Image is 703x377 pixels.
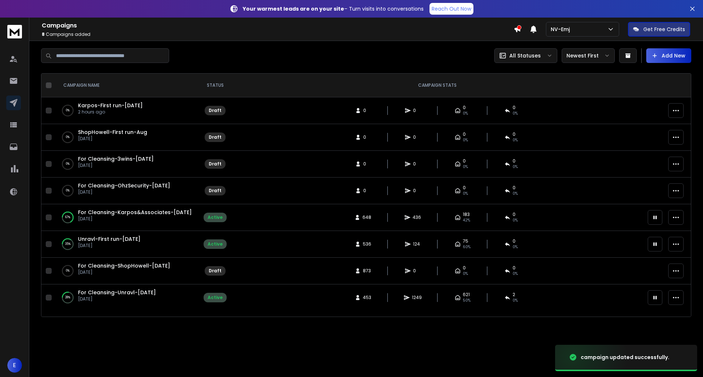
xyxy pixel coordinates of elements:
span: 0 [513,238,516,244]
a: For Cleansing-Karpos&Associates-[DATE] [78,209,192,216]
span: 0% [463,271,468,277]
span: 75 [463,238,468,244]
p: 28 % [65,294,70,301]
td: 0%ShopHowell-First run-Aug[DATE] [55,124,199,151]
th: STATUS [199,74,231,97]
strong: Your warmest leads are on your site [243,5,344,12]
p: 0 % [66,134,70,141]
span: 0 [463,131,466,137]
td: 67%For Cleansing-Karpos&Associates-[DATE][DATE] [55,204,199,231]
td: 0%For Cleansing-ShopHowell-[DATE][DATE] [55,258,199,284]
p: [DATE] [78,216,192,222]
span: 436 [413,214,421,220]
p: All Statuses [509,52,541,59]
button: E [7,358,22,373]
p: NV-Emj [551,26,573,33]
span: 0 [363,108,371,113]
span: 0 [463,265,466,271]
div: Active [208,241,223,247]
div: Draft [209,188,222,194]
span: 0 [413,161,420,167]
span: 0 [463,158,466,164]
p: 0 % [66,267,70,275]
span: 0% [513,191,518,197]
a: For Cleansing-OhzSecurity-[DATE] [78,182,170,189]
p: Campaigns added [42,31,514,37]
span: 8 [42,31,45,37]
th: CAMPAIGN STATS [231,74,643,97]
span: 0% [463,111,468,116]
p: 0 % [66,187,70,194]
span: 0% [513,164,518,170]
span: 0% [513,111,518,116]
button: Newest First [562,48,615,63]
span: 0 [513,158,516,164]
span: 0 [363,161,371,167]
div: Draft [209,108,222,113]
div: Active [208,214,223,220]
span: 0 [463,105,466,111]
td: 0%Karpos-First run-[DATE]2 hours ago [55,97,199,124]
span: 453 [363,295,371,301]
span: 0% [463,191,468,197]
td: 35%Unravl-First run-[DATE][DATE] [55,231,199,258]
span: 621 [463,292,470,298]
a: Karpos-First run-[DATE] [78,102,143,109]
span: 0% [513,271,518,277]
a: For Cleansing-Unravl-[DATE] [78,289,156,296]
td: 0%For Cleansing-3wins-[DATE][DATE] [55,151,199,178]
span: 2 [513,292,515,298]
span: 42 % [463,217,470,223]
span: 0 [413,268,420,274]
span: 0 % [513,244,518,250]
div: Draft [209,268,222,274]
img: logo [7,25,22,38]
span: 183 [463,212,470,217]
div: campaign updated successfully. [581,354,669,361]
span: 536 [363,241,371,247]
a: Unravl-First run-[DATE] [78,235,141,243]
span: 648 [362,214,371,220]
a: Reach Out Now [429,3,473,15]
a: For Cleansing-3wins-[DATE] [78,155,154,163]
p: [DATE] [78,189,170,195]
span: 0% [463,164,468,170]
span: 0 [513,185,516,191]
span: 0 [463,185,466,191]
span: 0 [513,265,516,271]
a: ShopHowell-First run-Aug [78,128,147,136]
span: 0% [513,137,518,143]
p: – Turn visits into conversations [243,5,424,12]
span: 0 [363,188,371,194]
button: Get Free Credits [628,22,690,37]
p: [DATE] [78,296,156,302]
span: 0 [413,134,420,140]
span: 1249 [412,295,422,301]
span: 0 [513,131,516,137]
span: 0 % [513,298,518,303]
td: 0%For Cleansing-OhzSecurity-[DATE][DATE] [55,178,199,204]
span: 50 % [463,298,470,303]
span: 0% [463,137,468,143]
div: Draft [209,161,222,167]
p: [DATE] [78,269,170,275]
div: Draft [209,134,222,140]
a: For Cleansing-ShopHowell-[DATE] [78,262,170,269]
p: 2 hours ago [78,109,143,115]
span: 0 [513,212,516,217]
p: 35 % [65,240,71,248]
p: 0 % [66,107,70,114]
p: Reach Out Now [432,5,471,12]
p: [DATE] [78,163,154,168]
h1: Campaigns [42,21,514,30]
td: 28%For Cleansing-Unravl-[DATE][DATE] [55,284,199,311]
